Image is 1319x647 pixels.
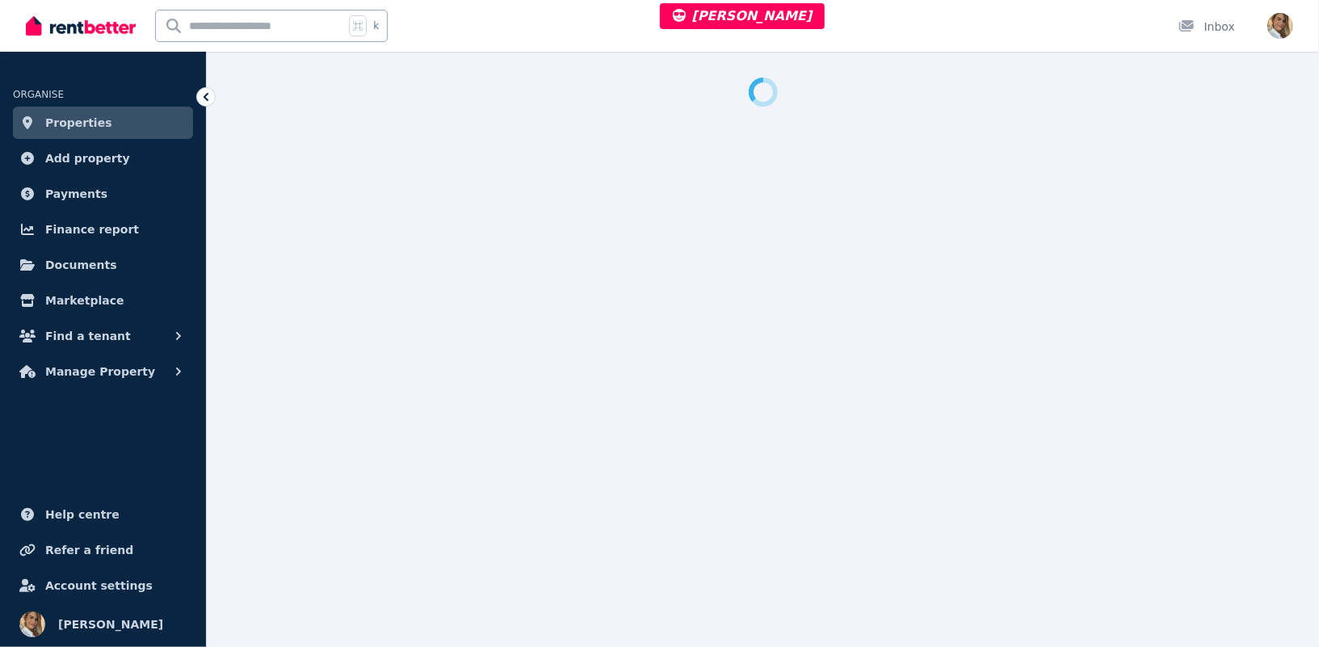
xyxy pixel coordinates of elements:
[13,355,193,388] button: Manage Property
[58,615,163,634] span: [PERSON_NAME]
[26,14,136,38] img: RentBetter
[13,89,64,100] span: ORGANISE
[13,107,193,139] a: Properties
[13,178,193,210] a: Payments
[373,19,379,32] span: k
[13,142,193,174] a: Add property
[1267,13,1293,39] img: Jodie Cartmer
[13,569,193,602] a: Account settings
[45,184,107,204] span: Payments
[45,220,139,239] span: Finance report
[673,8,813,23] span: [PERSON_NAME]
[13,534,193,566] a: Refer a friend
[45,291,124,310] span: Marketplace
[45,576,153,595] span: Account settings
[45,362,155,381] span: Manage Property
[45,326,131,346] span: Find a tenant
[13,498,193,531] a: Help centre
[45,113,112,132] span: Properties
[19,611,45,637] img: Jodie Cartmer
[13,320,193,352] button: Find a tenant
[1178,19,1235,35] div: Inbox
[45,149,130,168] span: Add property
[13,213,193,246] a: Finance report
[45,505,120,524] span: Help centre
[45,540,133,560] span: Refer a friend
[13,284,193,317] a: Marketplace
[45,255,117,275] span: Documents
[13,249,193,281] a: Documents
